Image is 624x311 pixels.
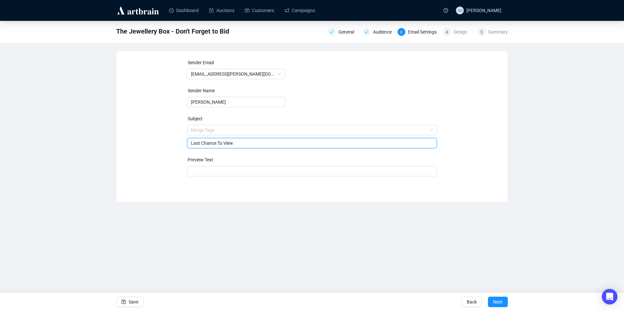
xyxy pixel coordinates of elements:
div: General [338,28,358,36]
span: 3 [400,30,402,35]
div: Summary [488,28,508,36]
button: Back [461,297,482,307]
div: Preview Text [188,156,438,163]
label: Sender Name [188,88,215,93]
a: Dashboard [169,2,199,19]
span: check [365,30,368,34]
div: Open Intercom Messenger [602,289,617,304]
button: Save [116,297,144,307]
span: AM [457,7,462,13]
div: General [328,28,359,36]
div: 3Email Settings [398,28,439,36]
div: 4Design [443,28,474,36]
span: jewellery@adams.ie [191,69,281,79]
label: Sender Email [188,60,214,65]
span: 4 [446,30,448,35]
div: Subject [188,115,438,122]
span: The Jewellery Box - Don't Forget to Bid [116,26,229,37]
div: Design [454,28,471,36]
span: Back [467,293,477,311]
span: Next [493,293,503,311]
button: Next [488,297,508,307]
div: Email Settings [408,28,441,36]
a: Customers [245,2,274,19]
span: Save [129,293,138,311]
span: [PERSON_NAME] [466,8,501,13]
img: logo [116,5,160,16]
div: Audience [373,28,396,36]
span: save [121,300,126,304]
span: check [330,30,334,34]
a: Campaigns [285,2,315,19]
div: Audience [363,28,393,36]
span: question-circle [444,8,448,13]
div: 5Summary [478,28,508,36]
a: Auctions [209,2,234,19]
span: 5 [480,30,483,35]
